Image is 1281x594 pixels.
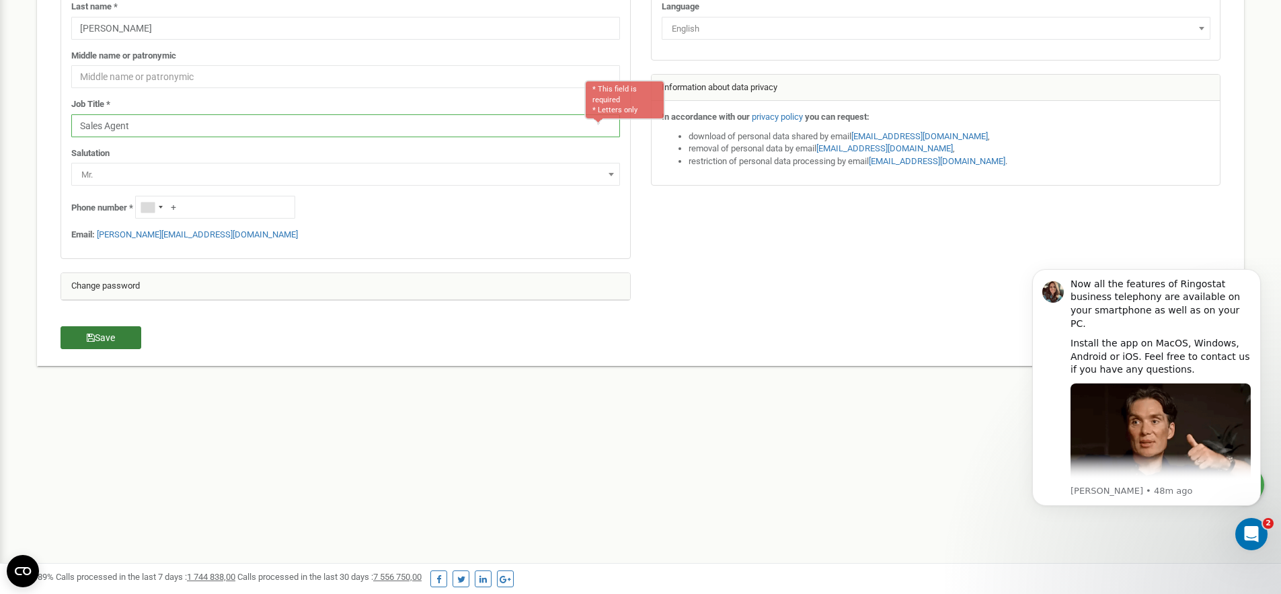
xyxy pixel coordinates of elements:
strong: you can request: [805,112,869,122]
label: Last name * [71,1,118,13]
button: Open CMP widget [7,555,39,587]
label: Middle name or patronymic [71,50,176,63]
label: Language [662,1,699,13]
label: Job Title * [71,98,110,111]
span: English [662,17,1210,40]
a: [EMAIL_ADDRESS][DOMAIN_NAME] [851,131,988,141]
input: Job Title [71,114,620,137]
span: Mr. [76,165,615,184]
li: restriction of personal data processing by email . [689,155,1210,168]
u: 1 744 838,00 [187,572,235,582]
label: Salutation [71,147,110,160]
span: 2 [1263,518,1274,529]
strong: Email: [71,229,95,239]
button: Save [61,326,141,349]
a: privacy policy [752,112,803,122]
div: Telephone country code [136,196,167,218]
a: [EMAIL_ADDRESS][DOMAIN_NAME] [869,156,1005,166]
div: Change password [61,273,630,300]
div: * This field is required * Letters only [584,80,665,120]
a: [EMAIL_ADDRESS][DOMAIN_NAME] [816,143,953,153]
span: English [666,20,1206,38]
li: removal of personal data by email , [689,143,1210,155]
a: [PERSON_NAME][EMAIL_ADDRESS][DOMAIN_NAME] [97,229,298,239]
span: Calls processed in the last 30 days : [237,572,422,582]
iframe: Intercom notifications message [1012,249,1281,558]
input: Middle name or patronymic [71,65,620,88]
strong: In accordance with our [662,112,750,122]
u: 7 556 750,00 [373,572,422,582]
input: Last name [71,17,620,40]
iframe: Intercom live chat [1235,518,1268,550]
div: Information about data privacy [652,75,1220,102]
span: Mr. [71,163,620,186]
li: download of personal data shared by email , [689,131,1210,143]
input: +1-800-555-55-55 [135,196,295,219]
span: Calls processed in the last 7 days : [56,572,235,582]
label: Phone number * [71,202,133,215]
